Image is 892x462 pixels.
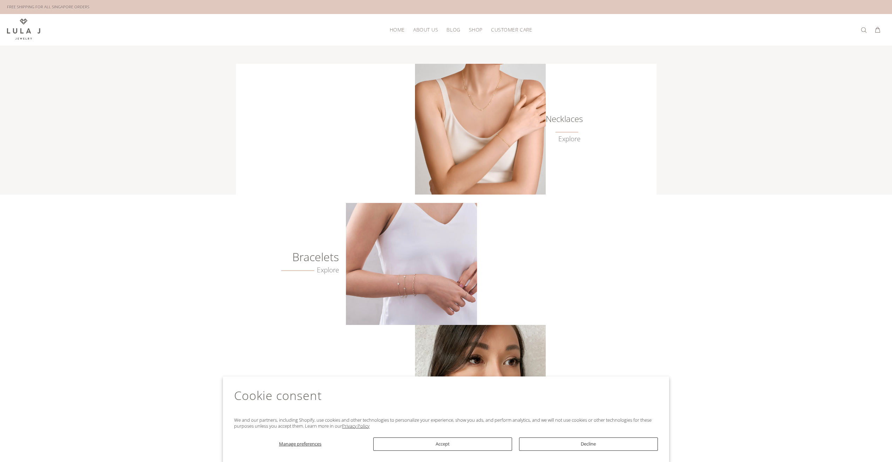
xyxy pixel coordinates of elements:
span: HOME [390,27,405,32]
a: Explore [281,266,339,274]
h2: Cookie consent [234,388,658,411]
a: ABOUT US [409,24,442,35]
a: Explore [558,135,580,143]
div: FREE SHIPPING FOR ALL SINGAPORE ORDERS [7,3,89,11]
span: BLOG [447,27,460,32]
h6: Bracelets [260,253,339,260]
img: Lula J Gold Necklaces Collection [415,64,546,195]
span: SHOP [469,27,483,32]
span: CUSTOMER CARE [491,27,532,32]
p: We and our partners, including Shopify, use cookies and other technologies to personalize your ex... [234,417,658,429]
h6: Necklaces [545,115,580,122]
span: ABOUT US [413,27,438,32]
a: SHOP [465,24,487,35]
button: Accept [373,437,512,451]
a: CUSTOMER CARE [487,24,532,35]
a: HOME [386,24,409,35]
span: Manage preferences [279,441,321,447]
button: Decline [519,437,658,451]
a: Privacy Policy [342,423,369,429]
a: BLOG [442,24,464,35]
img: Crafted Gold Bracelets from Lula J Jewelry [346,203,477,325]
button: Manage preferences [234,437,366,451]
